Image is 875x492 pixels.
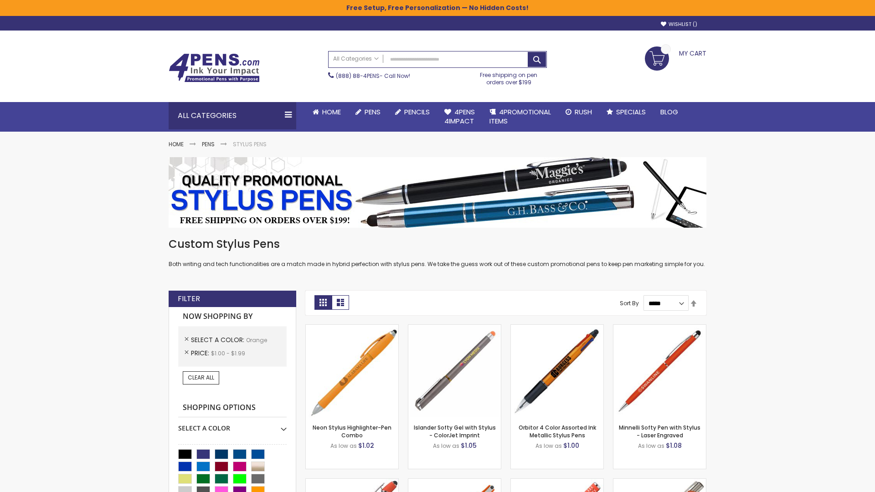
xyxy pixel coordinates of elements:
[305,102,348,122] a: Home
[519,424,596,439] a: Orbitor 4 Color Assorted Ink Metallic Stylus Pens
[661,21,697,28] a: Wishlist
[404,107,430,117] span: Pencils
[246,336,267,344] span: Orange
[444,107,475,126] span: 4Pens 4impact
[191,348,211,358] span: Price
[433,442,459,450] span: As low as
[414,424,496,439] a: Islander Softy Gel with Stylus - ColorJet Imprint
[169,237,706,251] h1: Custom Stylus Pens
[169,102,296,129] div: All Categories
[358,441,374,450] span: $1.02
[563,441,579,450] span: $1.00
[306,478,398,486] a: 4P-MS8B-Orange
[613,324,706,332] a: Minnelli Softy Pen with Stylus - Laser Engraved-Orange
[511,324,603,332] a: Orbitor 4 Color Assorted Ink Metallic Stylus Pens-Orange
[511,325,603,417] img: Orbitor 4 Color Assorted Ink Metallic Stylus Pens-Orange
[211,349,245,357] span: $1.00 - $1.99
[233,140,267,148] strong: Stylus Pens
[178,307,287,326] strong: Now Shopping by
[408,325,501,417] img: Islander Softy Gel with Stylus - ColorJet Imprint-Orange
[191,335,246,344] span: Select A Color
[188,374,214,381] span: Clear All
[330,442,357,450] span: As low as
[437,102,482,132] a: 4Pens4impact
[558,102,599,122] a: Rush
[336,72,380,80] a: (888) 88-4PENS
[388,102,437,122] a: Pencils
[183,371,219,384] a: Clear All
[653,102,685,122] a: Blog
[336,72,410,80] span: - Call Now!
[408,478,501,486] a: Avendale Velvet Touch Stylus Gel Pen-Orange
[178,398,287,418] strong: Shopping Options
[511,478,603,486] a: Marin Softy Pen with Stylus - Laser Engraved-Orange
[489,107,551,126] span: 4PROMOTIONAL ITEMS
[169,53,260,82] img: 4Pens Custom Pens and Promotional Products
[535,442,562,450] span: As low as
[329,51,383,67] a: All Categories
[314,295,332,310] strong: Grid
[169,157,706,228] img: Stylus Pens
[202,140,215,148] a: Pens
[660,107,678,117] span: Blog
[666,441,682,450] span: $1.08
[306,325,398,417] img: Neon Stylus Highlighter-Pen Combo-Orange
[471,68,547,86] div: Free shipping on pen orders over $199
[348,102,388,122] a: Pens
[638,442,664,450] span: As low as
[575,107,592,117] span: Rush
[619,424,700,439] a: Minnelli Softy Pen with Stylus - Laser Engraved
[482,102,558,132] a: 4PROMOTIONALITEMS
[333,55,379,62] span: All Categories
[616,107,646,117] span: Specials
[322,107,341,117] span: Home
[620,299,639,307] label: Sort By
[306,324,398,332] a: Neon Stylus Highlighter-Pen Combo-Orange
[613,325,706,417] img: Minnelli Softy Pen with Stylus - Laser Engraved-Orange
[613,478,706,486] a: Tres-Chic Softy Brights with Stylus Pen - Laser-Orange
[365,107,381,117] span: Pens
[169,140,184,148] a: Home
[313,424,391,439] a: Neon Stylus Highlighter-Pen Combo
[599,102,653,122] a: Specials
[461,441,477,450] span: $1.05
[178,417,287,433] div: Select A Color
[178,294,200,304] strong: Filter
[169,237,706,268] div: Both writing and tech functionalities are a match made in hybrid perfection with stylus pens. We ...
[408,324,501,332] a: Islander Softy Gel with Stylus - ColorJet Imprint-Orange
